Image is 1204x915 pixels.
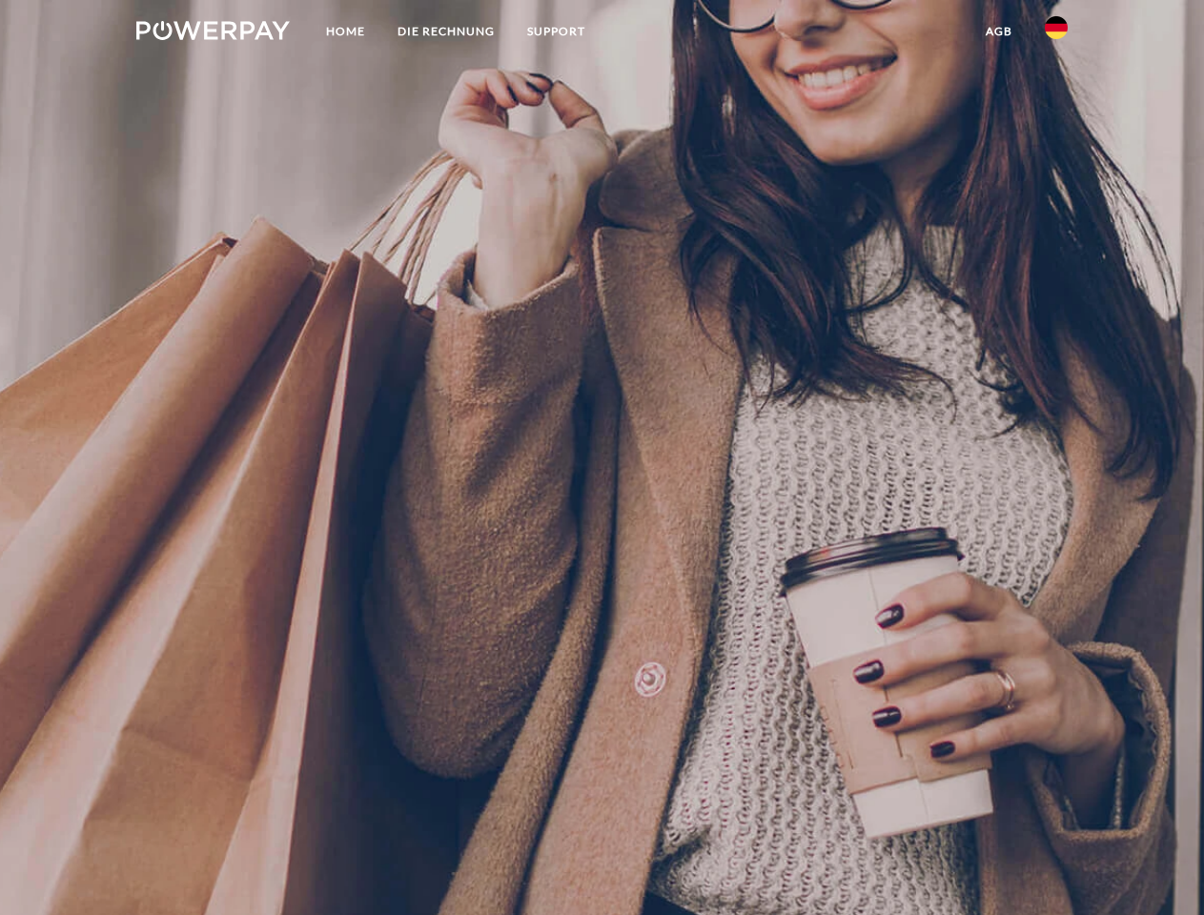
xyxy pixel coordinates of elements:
[1045,16,1068,39] img: de
[136,21,290,40] img: logo-powerpay-white.svg
[381,14,511,49] a: DIE RECHNUNG
[511,14,602,49] a: SUPPORT
[969,14,1029,49] a: agb
[310,14,381,49] a: Home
